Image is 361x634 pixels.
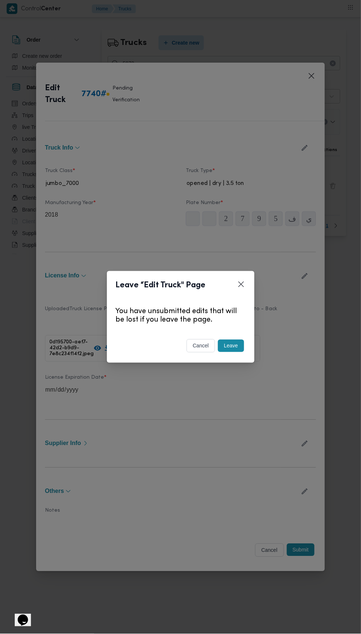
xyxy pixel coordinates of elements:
p: You have unsubmitted edits that will be lost if you leave the page. [116,308,246,325]
button: Closes this modal window [237,280,246,289]
button: cancel [187,339,215,353]
button: Leave [218,340,244,352]
header: Leave “Edit Truck" Page [116,280,263,292]
iframe: chat widget [7,605,31,627]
